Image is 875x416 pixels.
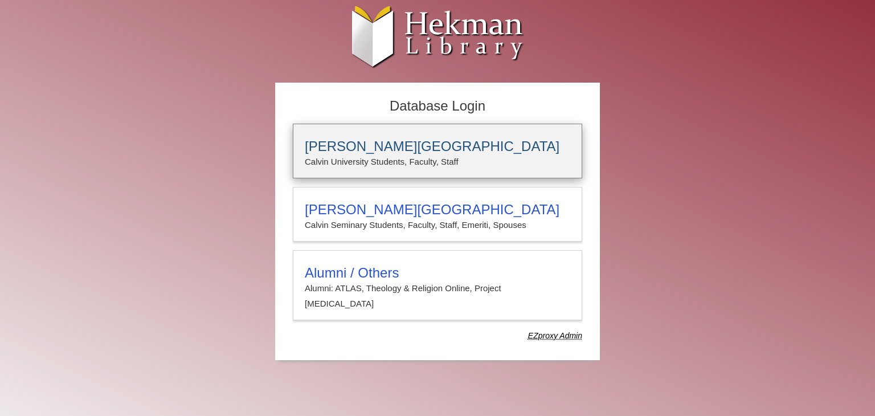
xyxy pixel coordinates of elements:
[305,265,570,281] h3: Alumni / Others
[293,124,582,178] a: [PERSON_NAME][GEOGRAPHIC_DATA]Calvin University Students, Faculty, Staff
[293,187,582,242] a: [PERSON_NAME][GEOGRAPHIC_DATA]Calvin Seminary Students, Faculty, Staff, Emeriti, Spouses
[305,202,570,218] h3: [PERSON_NAME][GEOGRAPHIC_DATA]
[305,281,570,311] p: Alumni: ATLAS, Theology & Religion Online, Project [MEDICAL_DATA]
[305,218,570,233] p: Calvin Seminary Students, Faculty, Staff, Emeriti, Spouses
[305,154,570,169] p: Calvin University Students, Faculty, Staff
[528,331,582,340] dfn: Use Alumni login
[287,95,588,118] h2: Database Login
[305,265,570,311] summary: Alumni / OthersAlumni: ATLAS, Theology & Religion Online, Project [MEDICAL_DATA]
[305,138,570,154] h3: [PERSON_NAME][GEOGRAPHIC_DATA]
